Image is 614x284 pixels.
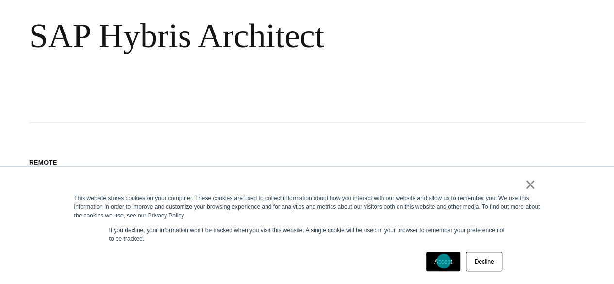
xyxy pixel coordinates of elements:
[29,158,57,167] li: Remote
[74,194,540,220] div: This website stores cookies on your computer. These cookies are used to collect information about...
[109,226,505,243] p: If you decline, your information won’t be tracked when you visit this website. A single cookie wi...
[29,16,437,56] div: SAP Hybris Architect
[426,252,461,271] a: Accept
[466,252,502,271] a: Decline
[525,180,536,189] a: ×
